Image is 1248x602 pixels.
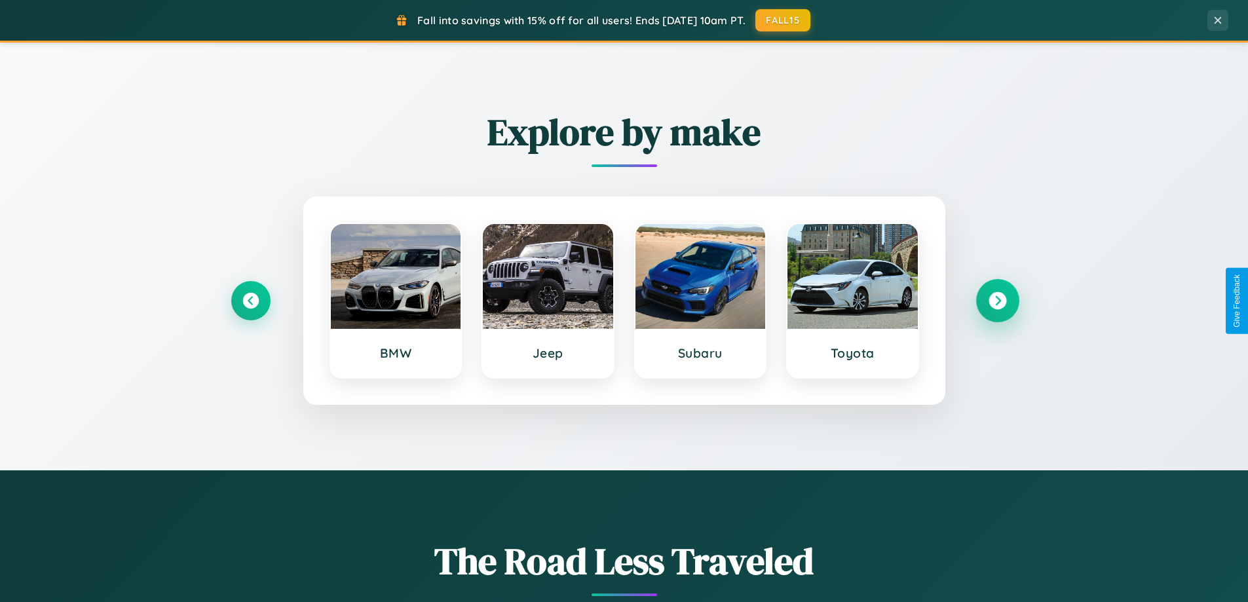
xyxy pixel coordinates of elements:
[344,345,448,361] h3: BMW
[231,107,1017,157] h2: Explore by make
[755,9,810,31] button: FALL15
[231,536,1017,586] h1: The Road Less Traveled
[1232,274,1241,328] div: Give Feedback
[801,345,905,361] h3: Toyota
[496,345,600,361] h3: Jeep
[649,345,753,361] h3: Subaru
[417,14,746,27] span: Fall into savings with 15% off for all users! Ends [DATE] 10am PT.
